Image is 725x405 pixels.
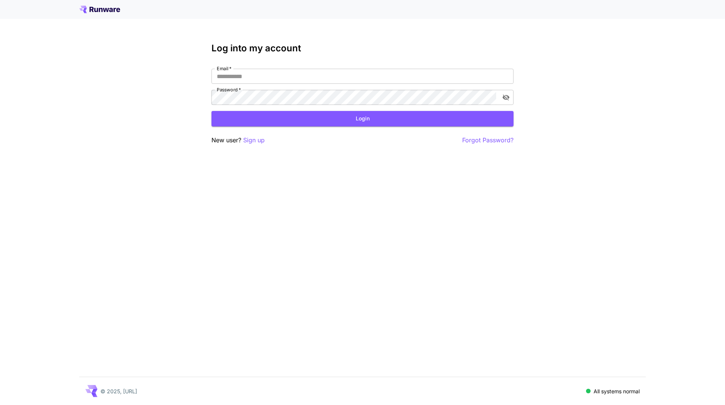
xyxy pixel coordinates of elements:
[243,136,265,145] button: Sign up
[499,91,513,104] button: toggle password visibility
[594,387,640,395] p: All systems normal
[217,86,241,93] label: Password
[211,111,514,126] button: Login
[217,65,231,72] label: Email
[211,136,265,145] p: New user?
[100,387,137,395] p: © 2025, [URL]
[462,136,514,145] button: Forgot Password?
[211,43,514,54] h3: Log into my account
